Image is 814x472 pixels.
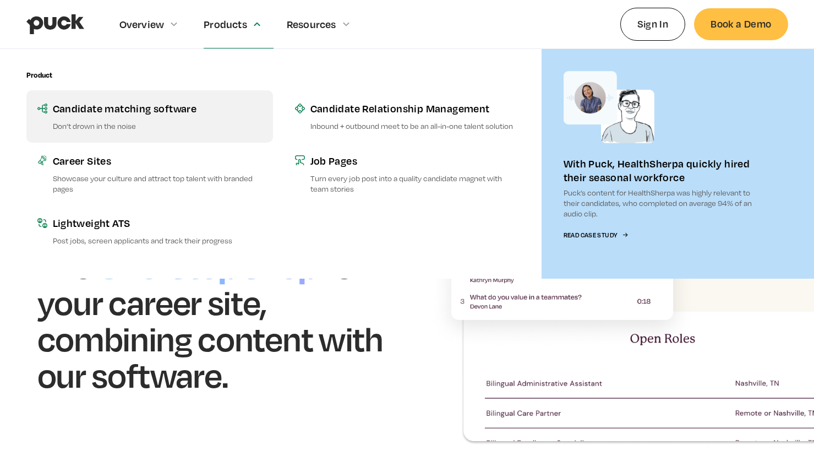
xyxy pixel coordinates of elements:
[310,101,520,115] div: Candidate Relationship Management
[310,173,520,194] p: Turn every job post into a quality candidate magnet with team stories
[26,205,273,257] a: Lightweight ATSPost jobs, screen applicants and track their progress
[310,121,520,131] p: Inbound + outbound meet to be an all-in-one talent solution
[53,235,262,246] p: Post jobs, screen applicants and track their progress
[287,18,336,30] div: Resources
[119,18,165,30] div: Overview
[53,154,262,167] div: Career Sites
[564,187,766,219] p: Puck’s content for HealthSherpa was highly relevant to their candidates, who completed on average...
[204,18,247,30] div: Products
[26,90,273,142] a: Candidate matching softwareDon’t drown in the noise
[53,216,262,230] div: Lightweight ATS
[694,8,788,40] a: Book a Demo
[620,8,686,40] a: Sign In
[564,232,618,239] div: Read Case Study
[53,101,262,115] div: Candidate matching software
[53,121,262,131] p: Don’t drown in the noise
[26,71,52,79] div: Product
[542,49,788,279] a: With Puck, HealthSherpa quickly hired their seasonal workforcePuck’s content for HealthSherpa was...
[284,90,531,142] a: Candidate Relationship ManagementInbound + outbound meet to be an all-in-one talent solution
[564,156,766,184] div: With Puck, HealthSherpa quickly hired their seasonal workforce
[310,154,520,167] div: Job Pages
[53,173,262,194] p: Showcase your culture and attract top talent with branded pages
[26,143,273,205] a: Career SitesShowcase your culture and attract top talent with branded pages
[284,143,531,205] a: Job PagesTurn every job post into a quality candidate magnet with team stories
[37,245,383,395] h1: for your career site, combining content with our software.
